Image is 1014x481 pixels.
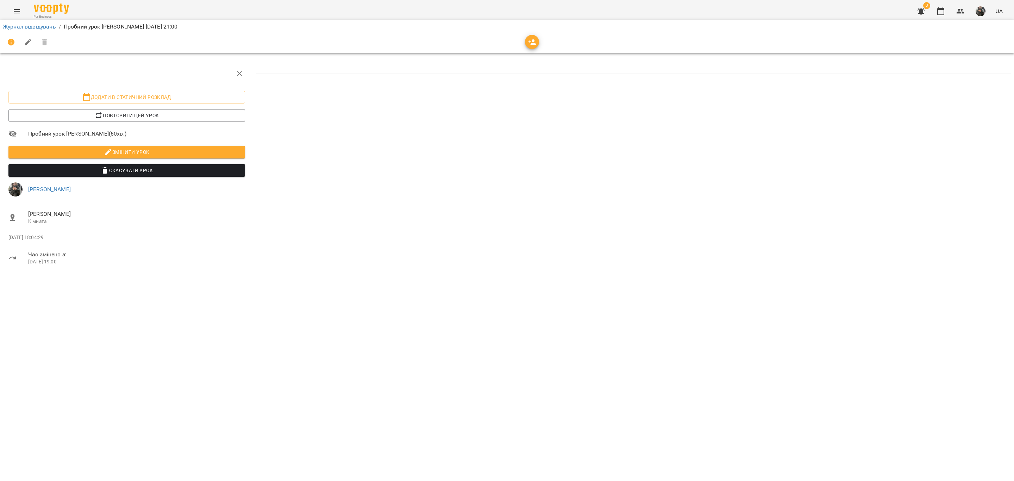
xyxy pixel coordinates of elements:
[59,23,61,31] li: /
[3,23,56,30] a: Журнал відвідувань
[28,210,245,218] span: [PERSON_NAME]
[28,130,245,138] span: Пробний урок [PERSON_NAME] ( 60 хв. )
[34,14,69,19] span: For Business
[3,23,1011,31] nav: breadcrumb
[28,186,71,193] a: [PERSON_NAME]
[14,111,239,120] span: Повторити цей урок
[28,258,245,266] p: [DATE] 19:00
[64,23,178,31] p: Пробний урок [PERSON_NAME] [DATE] 21:00
[14,166,239,175] span: Скасувати Урок
[8,3,25,20] button: Menu
[28,250,245,259] span: Час змінено з:
[34,4,69,14] img: Voopty Logo
[8,234,245,241] p: [DATE] 18:04:29
[923,2,930,9] span: 3
[995,7,1003,15] span: UA
[8,91,245,104] button: Додати в статичний розклад
[8,109,245,122] button: Повторити цей урок
[8,146,245,158] button: Змінити урок
[8,182,23,196] img: 8337ee6688162bb2290644e8745a615f.jpg
[28,218,245,225] p: Кімната
[14,93,239,101] span: Додати в статичний розклад
[8,164,245,177] button: Скасувати Урок
[14,148,239,156] span: Змінити урок
[976,6,985,16] img: 8337ee6688162bb2290644e8745a615f.jpg
[993,5,1006,18] button: UA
